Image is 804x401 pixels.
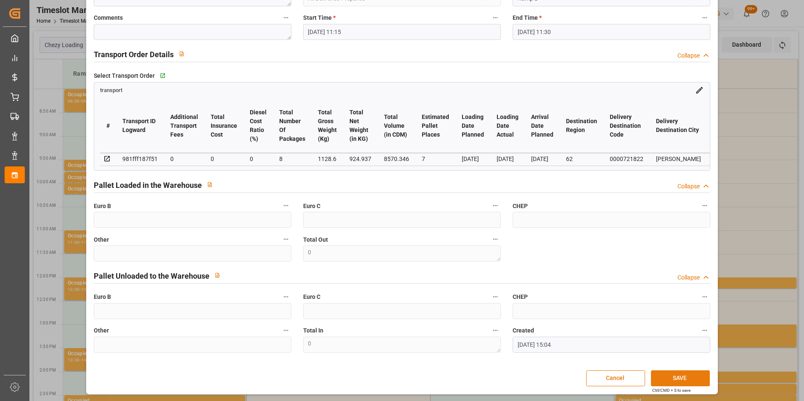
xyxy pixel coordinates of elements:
input: DD-MM-YYYY HH:MM [513,24,710,40]
th: Total Number Of Packages [273,99,312,153]
h2: Pallet Loaded in the Warehouse [94,179,202,191]
th: Total Volume (in CDM) [378,99,415,153]
button: CHEP [699,200,710,211]
button: Comments [280,12,291,23]
th: Loading Date Planned [455,99,490,153]
span: Created [513,326,534,335]
th: Destination Region [560,99,603,153]
div: [PERSON_NAME] [656,154,701,164]
div: [DATE] [497,154,518,164]
div: [DATE] [531,154,553,164]
div: 981fff187f51 [122,154,158,164]
th: Delivery Destination City [650,99,707,153]
button: View description [202,177,218,193]
span: Start Time [303,13,336,22]
button: SAVE [651,370,710,386]
span: End Time [513,13,542,22]
div: 0 [170,154,198,164]
div: [DATE] [462,154,484,164]
th: Additional Transport Fees [164,99,204,153]
th: Total Net Weight (in KG) [343,99,378,153]
span: Total Out [303,235,328,244]
div: 8570.346 [384,154,409,164]
button: Total Out [490,234,501,245]
th: Total Insurance Cost [204,99,243,153]
span: Euro B [94,293,111,301]
span: Comments [94,13,123,22]
th: Transport ID Logward [116,99,164,153]
div: Collapse [677,51,700,60]
input: DD-MM-YYYY HH:MM [303,24,501,40]
div: 8 [279,154,305,164]
div: 0 [250,154,267,164]
button: Cancel [586,370,645,386]
div: Ctrl/CMD + S to save [652,387,690,393]
span: Euro C [303,202,320,211]
h2: Pallet Unloaded to the Warehouse [94,270,209,282]
button: Start Time * [490,12,501,23]
h2: Transport Order Details [94,49,174,60]
button: Other [280,325,291,336]
button: Total In [490,325,501,336]
th: Total Gross Weight (Kg) [312,99,343,153]
span: CHEP [513,202,528,211]
th: Number of Full Pallets [707,99,741,153]
button: End Time * [699,12,710,23]
th: Delivery Destination Code [603,99,650,153]
span: Select Transport Order [94,71,155,80]
th: Estimated Pallet Places [415,99,455,153]
th: Loading Date Actual [490,99,525,153]
textarea: 0 [303,337,501,353]
textarea: 0 [303,245,501,261]
button: Euro C [490,291,501,302]
div: 7 [422,154,449,164]
div: 924.937 [349,154,371,164]
button: Euro B [280,200,291,211]
div: 62 [566,154,597,164]
span: transport [100,87,122,93]
button: Euro B [280,291,291,302]
span: CHEP [513,293,528,301]
th: Diesel Cost Ratio (%) [243,99,273,153]
div: Collapse [677,182,700,191]
input: DD-MM-YYYY HH:MM [513,337,710,353]
div: 0000721822 [610,154,643,164]
span: Total In [303,326,323,335]
a: transport [100,86,122,93]
button: View description [174,46,190,62]
div: 0 [211,154,237,164]
button: Created [699,325,710,336]
div: Collapse [677,273,700,282]
button: Other [280,234,291,245]
th: Arrival Date Planned [525,99,560,153]
span: Euro B [94,202,111,211]
button: Euro C [490,200,501,211]
div: 1128.6 [318,154,337,164]
span: Other [94,326,109,335]
button: View description [209,267,225,283]
th: # [100,99,116,153]
span: Euro C [303,293,320,301]
button: CHEP [699,291,710,302]
span: Other [94,235,109,244]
